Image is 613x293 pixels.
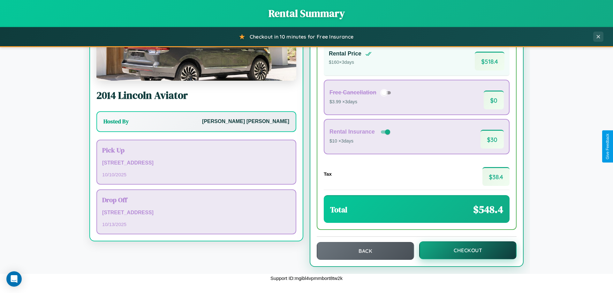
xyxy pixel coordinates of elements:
[329,137,391,145] p: $10 × 3 days
[102,170,291,179] p: 10 / 10 / 2025
[96,17,296,81] img: Lincoln Aviator
[419,241,517,259] button: Checkout
[102,158,291,168] p: [STREET_ADDRESS]
[324,171,332,177] h4: Tax
[102,145,291,155] h3: Pick Up
[484,91,504,109] span: $ 0
[103,118,129,125] h3: Hosted By
[475,52,504,70] span: $ 518.4
[102,220,291,229] p: 10 / 13 / 2025
[270,274,343,282] p: Support ID: mgibl4vpmmbort8tw2k
[6,271,22,287] div: Open Intercom Messenger
[329,89,376,96] h4: Free Cancellation
[329,128,375,135] h4: Rental Insurance
[329,58,372,67] p: $ 160 × 3 days
[329,98,393,106] p: $3.99 × 3 days
[250,33,353,40] span: Checkout in 10 minutes for Free Insurance
[330,204,347,215] h3: Total
[96,88,296,102] h2: 2014 Lincoln Aviator
[202,117,289,126] p: [PERSON_NAME] [PERSON_NAME]
[329,50,361,57] h4: Rental Price
[6,6,607,20] h1: Rental Summary
[102,208,291,217] p: [STREET_ADDRESS]
[481,130,504,149] span: $ 30
[605,134,610,159] div: Give Feedback
[102,195,291,204] h3: Drop Off
[317,242,414,260] button: Back
[482,167,510,186] span: $ 38.4
[473,202,503,216] span: $ 548.4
